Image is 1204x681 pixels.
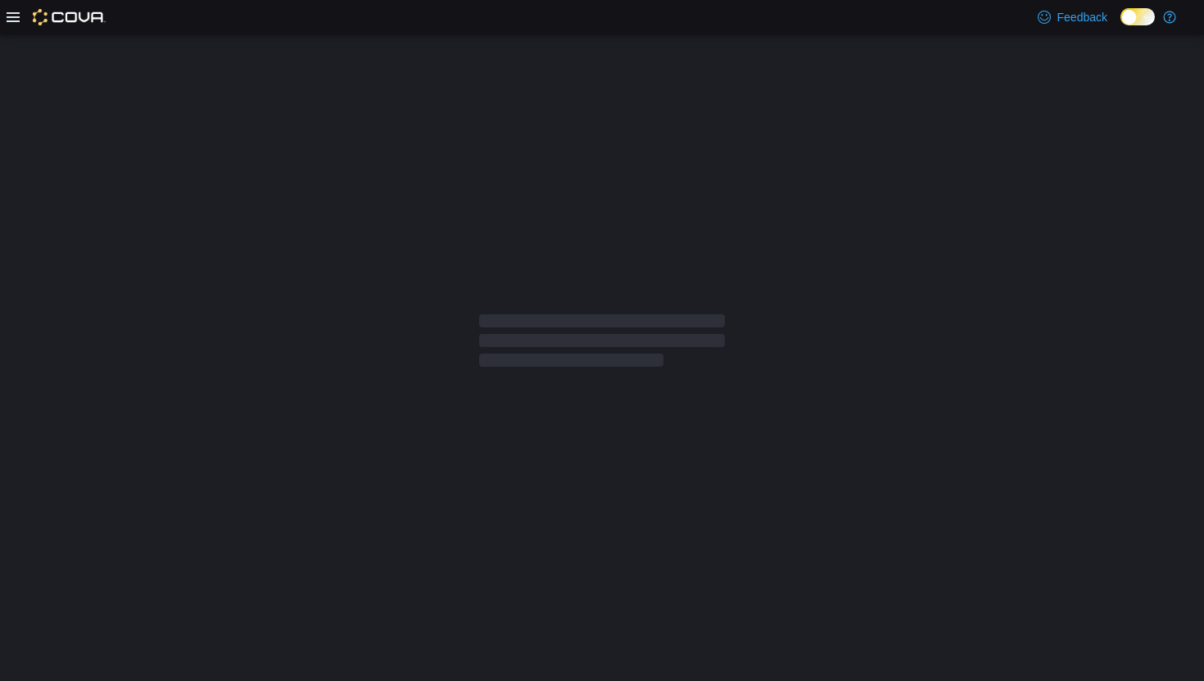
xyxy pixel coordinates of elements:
span: Dark Mode [1120,25,1121,26]
input: Dark Mode [1120,8,1155,25]
span: Loading [479,318,725,370]
img: Cova [33,9,106,25]
span: Feedback [1057,9,1107,25]
a: Feedback [1031,1,1114,34]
